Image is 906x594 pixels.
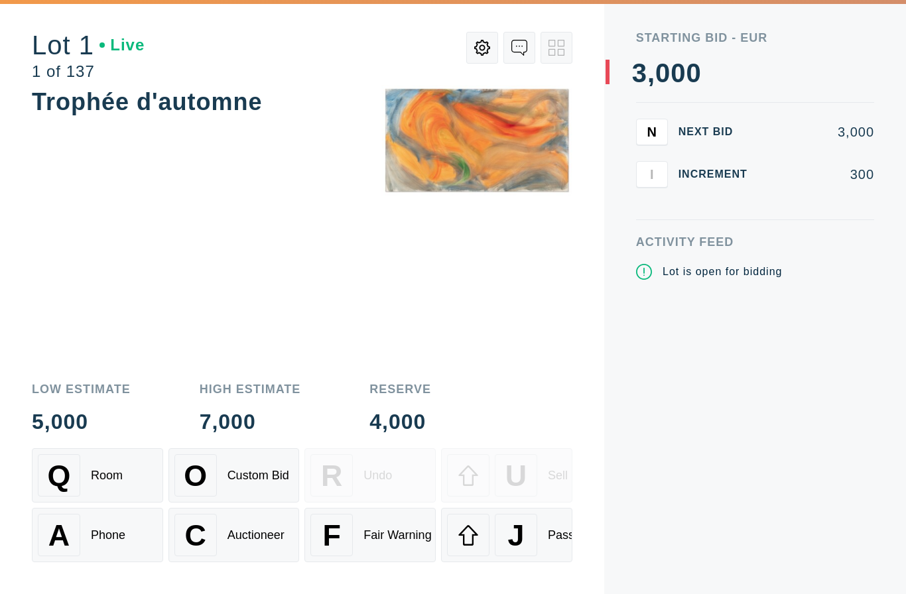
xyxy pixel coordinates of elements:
[636,32,874,44] div: Starting Bid - EUR
[671,60,686,86] div: 0
[505,459,527,493] span: U
[548,528,574,542] div: Pass
[647,124,656,139] span: N
[200,383,301,395] div: High Estimate
[99,37,145,53] div: Live
[679,127,758,137] div: Next Bid
[227,528,285,542] div: Auctioneer
[363,528,431,542] div: Fair Warning
[650,166,654,182] span: I
[200,411,301,432] div: 7,000
[636,119,668,145] button: N
[48,459,71,493] span: Q
[655,60,671,86] div: 0
[168,448,300,503] button: OCustom Bid
[663,264,782,280] div: Lot is open for bidding
[369,383,431,395] div: Reserve
[32,411,131,432] div: 5,000
[32,508,163,562] button: APhone
[323,518,341,552] span: F
[679,169,758,180] div: Increment
[32,448,163,503] button: QRoom
[441,448,572,503] button: USell
[769,168,874,181] div: 300
[32,32,145,58] div: Lot 1
[48,518,70,552] span: A
[507,518,524,552] span: J
[632,60,647,86] div: 3
[548,469,568,483] div: Sell
[686,60,702,86] div: 0
[363,469,392,483] div: Undo
[647,60,655,325] div: ,
[321,459,342,493] span: R
[369,411,431,432] div: 4,000
[184,459,207,493] span: O
[636,236,874,248] div: Activity Feed
[32,64,145,80] div: 1 of 137
[441,508,572,562] button: JPass
[304,448,436,503] button: RUndo
[769,125,874,139] div: 3,000
[184,518,206,552] span: C
[91,469,123,483] div: Room
[32,88,263,115] div: Trophée d'automne
[636,161,668,188] button: I
[227,469,289,483] div: Custom Bid
[168,508,300,562] button: CAuctioneer
[32,383,131,395] div: Low Estimate
[304,508,436,562] button: FFair Warning
[91,528,125,542] div: Phone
